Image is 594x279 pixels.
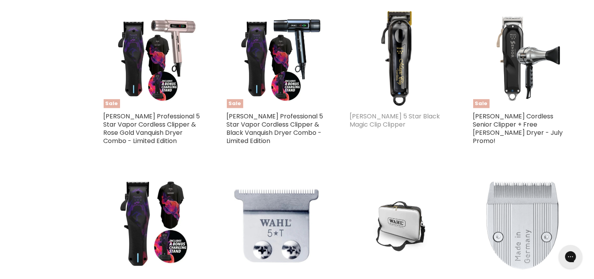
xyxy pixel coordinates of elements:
[104,175,203,275] img: Wahl Professional 5 Star Vapor Limited Edition Cordless Clipper
[473,99,490,108] span: Sale
[104,9,203,108] img: Wahl Professional 5 Star Vapor Cordless Clipper & Rose Gold Vanquish Dryer Combo - Limited Edition
[227,9,327,108] img: Wahl Professional 5 Star Vapor Cordless Clipper & Black Vanquish Dryer Combo - Limited Edition
[104,9,203,108] a: Wahl Professional 5 Star Vapor Cordless Clipper & Rose Gold Vanquish Dryer Combo - Limited Editio...
[473,175,573,275] img: Wahl Li+ Pro Trimmer Blade Set
[555,242,586,271] iframe: Gorgias live chat messenger
[227,175,327,275] img: Wahl A-Lign Trimmer Replacement Blade
[104,99,120,108] span: Sale
[350,175,450,275] a: Wahl White Tool Bag with black logo
[227,9,327,108] a: Wahl Professional 5 Star Vapor Cordless Clipper & Black Vanquish Dryer Combo - Limited EditionSale
[104,112,200,145] a: [PERSON_NAME] Professional 5 Star Vapor Cordless Clipper & Rose Gold Vanquish Dryer Combo - Limit...
[473,9,573,108] img: Wahl Cordless Senior Clipper + Free Barber Dryer - July Promo!
[473,9,573,108] a: Wahl Cordless Senior Clipper + Free Barber Dryer - July Promo!Sale
[350,192,450,259] img: Wahl White Tool Bag with black logo
[350,9,450,108] img: Wahl 5 Star Black Magic Clip Clipper
[350,112,440,129] a: [PERSON_NAME] 5 Star Black Magic Clip Clipper
[227,112,323,145] a: [PERSON_NAME] Professional 5 Star Vapor Cordless Clipper & Black Vanquish Dryer Combo - Limited E...
[227,99,243,108] span: Sale
[473,112,563,145] a: [PERSON_NAME] Cordless Senior Clipper + Free [PERSON_NAME] Dryer - July Promo!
